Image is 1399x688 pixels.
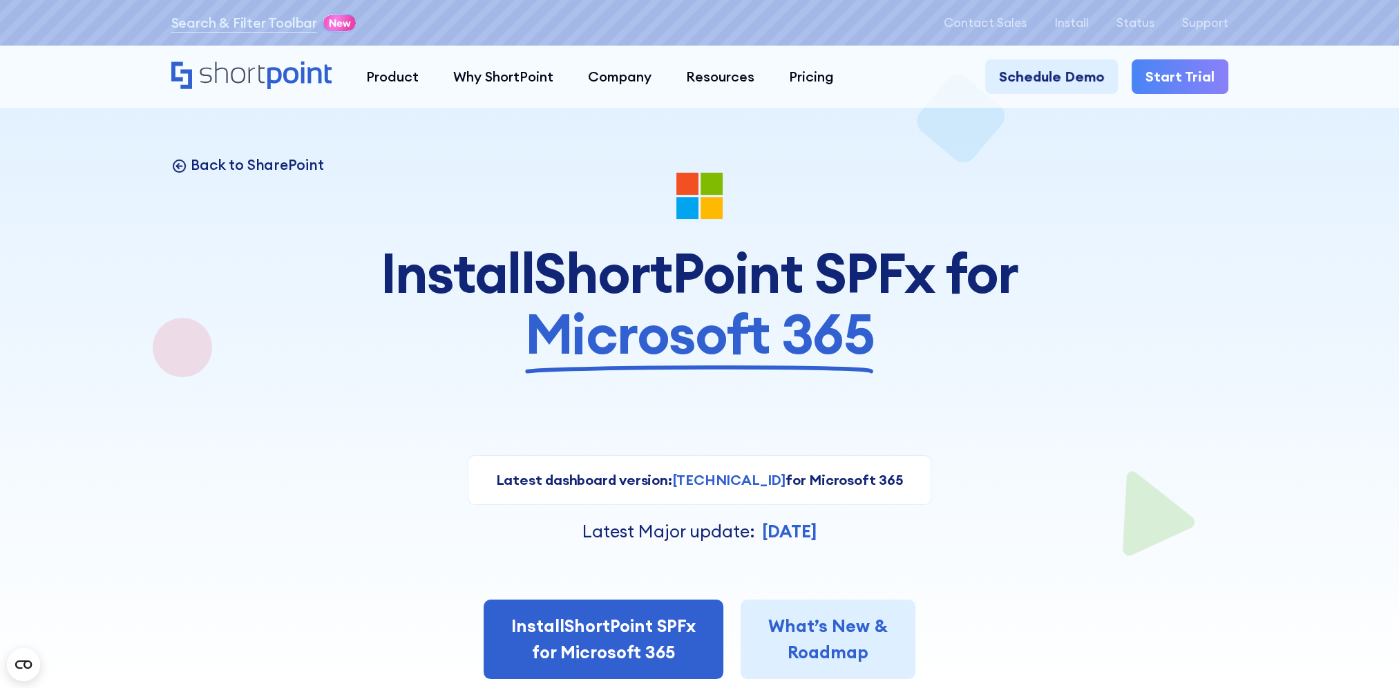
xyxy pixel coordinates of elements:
a: Resources [669,59,772,94]
a: Contact Sales [944,16,1027,30]
a: Home [171,61,332,91]
div: Product [366,66,419,87]
strong: Latest dashboard version: [496,471,672,488]
a: Search & Filter Toolbar [171,12,317,33]
strong: for Microsoft 365 [786,471,904,488]
a: Support [1182,16,1228,30]
a: Product [349,59,436,94]
a: Start Trial [1132,59,1228,94]
a: Pricing [772,59,851,94]
p: Latest Major update: [582,519,755,545]
a: What’s New &Roadmap [741,600,915,679]
a: Why ShortPoint [436,59,571,94]
span: Microsoft 365 [525,303,874,364]
div: Why ShortPoint [453,66,553,87]
p: Back to SharePoint [191,155,323,174]
a: Company [571,59,669,94]
div: Company [588,66,651,87]
button: Open CMP widget [7,648,40,681]
a: InstallShortPoint SPFxfor Microsoft 365 [484,600,723,679]
span: Install [511,615,564,637]
a: Back to SharePoint [171,155,324,174]
a: Install [1054,16,1089,30]
div: Resources [686,66,754,87]
span: Install [381,242,534,303]
strong: [TECHNICAL_ID] [672,471,786,488]
h1: ShortPoint SPFx for [354,242,1045,364]
strong: [DATE] [762,520,817,542]
a: Schedule Demo [985,59,1118,94]
a: Status [1116,16,1154,30]
div: Pricing [789,66,834,87]
iframe: Chat Widget [1330,622,1399,688]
